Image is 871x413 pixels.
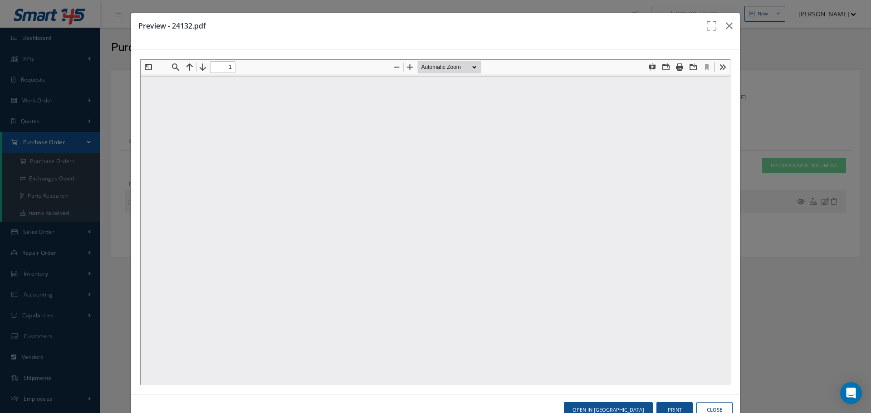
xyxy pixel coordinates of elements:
select: Zoom [277,1,350,14]
input: Page [69,1,94,13]
div: Open Intercom Messenger [840,382,862,404]
h3: Preview - 24132.pdf [138,20,697,31]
